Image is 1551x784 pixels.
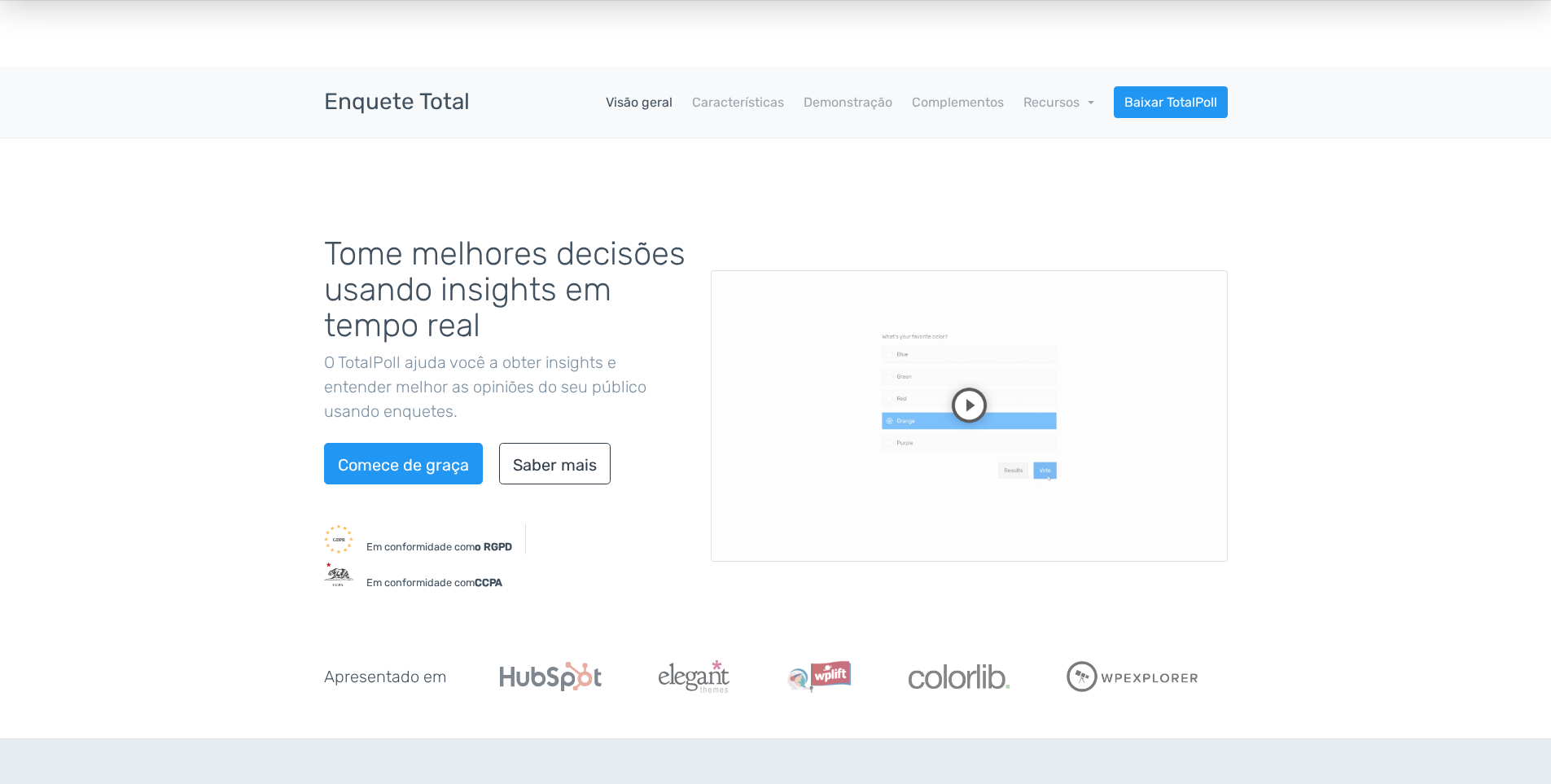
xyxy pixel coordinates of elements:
[324,560,353,589] img: CCPA
[324,234,686,273] font: Tome melhores decisões
[804,94,892,110] font: Demonstração
[804,93,892,112] a: Demonstração
[324,353,646,421] font: O TotalPoll ajuda você a obter insights e entender melhor as opiniões do seu público usando enque...
[500,662,602,691] img: Hubspot
[692,93,784,112] a: Características
[912,93,1004,112] a: Complementos
[1067,661,1198,692] img: WPExplorer
[606,93,673,112] a: Visão geral
[912,94,1004,110] font: Complementos
[475,576,502,589] font: CCPA
[909,664,1010,689] img: Colorlib
[324,88,470,115] font: Enquete Total
[1124,94,1217,110] font: Baixar TotalPoll
[324,524,353,554] img: RGPD
[606,94,673,110] font: Visão geral
[475,541,512,553] font: o RGPD
[787,660,852,693] img: WPLift
[338,455,469,475] font: Comece de graça
[324,270,611,344] font: usando insights em tempo real
[1023,94,1080,110] font: Recursos
[659,660,729,693] img: Temas Elegantes
[366,541,475,553] font: Em conformidade com
[1114,86,1228,118] a: Baixar TotalPoll
[692,94,784,110] font: Características
[324,443,483,484] a: Comece de graça
[513,455,597,475] font: Saber mais
[366,576,475,589] font: Em conformidade com
[499,443,611,484] a: Saber mais
[324,667,447,686] font: Apresentado em
[1023,94,1094,110] a: Recursos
